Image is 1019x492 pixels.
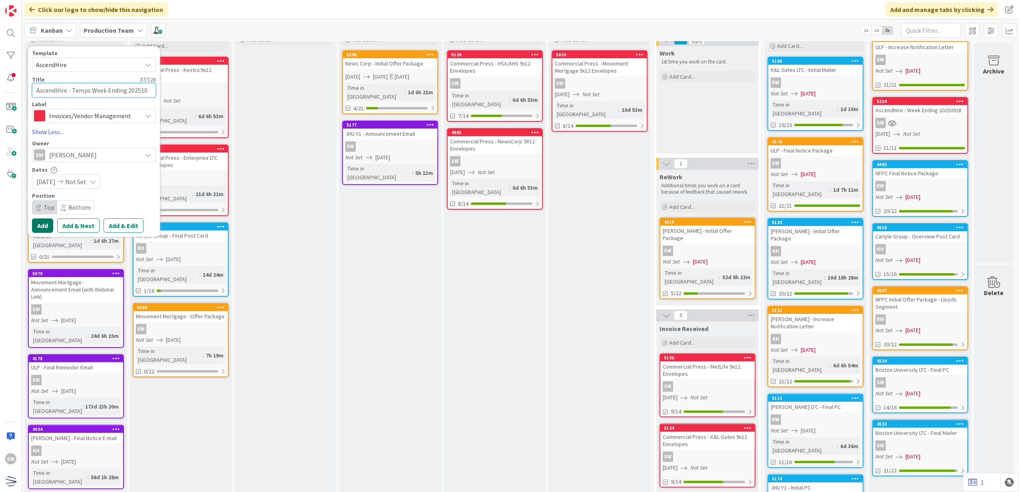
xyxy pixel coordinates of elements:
div: 5122[PERSON_NAME] - Increase Notification Letter [768,307,863,331]
i: Not Set [771,90,788,97]
div: Boston University LTC - Final PC [873,365,967,375]
span: 8/14 [563,122,573,130]
div: SW [873,55,967,65]
span: [DATE] [905,326,920,335]
div: 4659 [137,224,228,230]
div: RW [873,181,967,191]
span: : [203,351,204,360]
span: [DATE] [801,170,816,179]
div: 6d 6h 53m [510,183,540,192]
div: Time in [GEOGRAPHIC_DATA] [136,347,203,364]
div: [PERSON_NAME] - Initial Offer Package [660,226,755,243]
div: SW [660,246,755,256]
i: Not Set [771,171,788,178]
div: SW [345,141,356,152]
div: 4985Commercial Press - NewsCorp 9X12 Envelopes [448,129,542,154]
div: RW [875,181,886,191]
div: KH [875,244,886,254]
div: 4178 [32,356,123,361]
div: 5124 [660,425,755,432]
div: ULP - Increase Notification Letter [873,35,967,52]
div: Time in [GEOGRAPHIC_DATA] [31,327,88,345]
div: Movement Mortgage - Announcement Email (with Webinar Link) [29,277,123,302]
span: : [509,183,510,192]
span: Add Card... [247,36,273,43]
div: 4534Boston University LTC - Final PC [873,357,967,375]
div: SW [555,78,565,89]
div: 5122 [768,307,863,314]
div: Commercial Press - Movement Mortgage 9x12 Envelopes [552,58,647,76]
button: Add [32,218,53,233]
span: Add Card... [561,36,587,43]
span: Position [32,193,55,198]
div: ULP - Final Notice Package [768,145,863,156]
span: Add Card... [777,42,803,50]
span: Label [32,101,46,107]
div: SW [34,149,45,161]
span: 11/11 [883,144,897,152]
span: : [90,236,92,245]
p: 1st time you work on the card. [661,59,754,65]
div: 5126 [451,52,542,58]
button: Add & Edit [104,218,144,233]
div: 10d 18h 28m [826,273,860,282]
div: 14d 24m [201,270,225,279]
span: [DATE] [61,316,76,325]
div: SW [31,375,42,385]
span: [DATE] [375,153,390,162]
i: Not Set [164,97,181,104]
div: 4985 [448,129,542,136]
div: 5122 [772,307,863,313]
span: 5/22 [671,289,681,298]
div: KH [873,244,967,254]
div: Time in [GEOGRAPHIC_DATA] [450,179,509,196]
span: Add Card... [352,36,377,43]
i: Not Set [136,336,153,343]
div: SW [663,381,673,392]
div: SW [660,381,755,392]
span: Add Card... [38,36,63,43]
div: 1d 6h 21m [406,88,435,97]
span: Add Card... [669,339,695,346]
div: Time in [GEOGRAPHIC_DATA] [136,266,199,284]
span: : [412,169,413,177]
div: 5069 [137,305,228,310]
div: 5050Commercial Press - Movement Mortgage 9x12 Envelopes [552,51,647,76]
div: RW [875,314,886,325]
span: : [195,112,196,121]
div: News Corp - Initial Offer Package [343,58,437,69]
div: Time in [GEOGRAPHIC_DATA] [771,181,830,198]
div: Movement Mortgage - Offer Package [134,311,228,321]
div: Delete [984,288,1004,298]
div: 5120 [772,220,863,225]
i: Not Set [771,258,788,266]
div: Time in [GEOGRAPHIC_DATA] [345,83,405,101]
div: 5290News Corp - Initial Offer Package [343,51,437,69]
div: Time in [GEOGRAPHIC_DATA] [450,91,509,109]
div: SW [448,156,542,167]
div: AscendHire - Week Ending 20250928 [873,105,967,115]
div: 4533 [873,421,967,428]
span: [DATE] [345,73,360,81]
div: SW [663,246,673,256]
div: Max 6 [692,40,702,44]
span: 21/21 [883,81,897,89]
b: Production Team [84,26,134,34]
div: Time in [GEOGRAPHIC_DATA] [771,100,837,118]
button: Add & Next [57,218,100,233]
span: [PERSON_NAME] [49,150,97,160]
div: 4934 [29,426,123,433]
i: Not Set [136,256,153,263]
div: Time in [GEOGRAPHIC_DATA] [663,268,719,286]
span: Work [660,49,675,57]
div: Time in [GEOGRAPHIC_DATA] [345,164,412,182]
span: 19/23 [779,121,792,129]
div: SW [771,158,781,169]
div: 4493NFPC Final Notice Package [873,161,967,179]
div: KH [771,246,781,256]
div: SW [875,55,886,65]
div: Commercial Press - MetLife 9x12 Envelopes [660,361,755,379]
div: Commercial Press - Kestra 9x12 Envelopes [134,65,228,82]
div: [DATE] [395,73,409,81]
span: : [719,273,720,282]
